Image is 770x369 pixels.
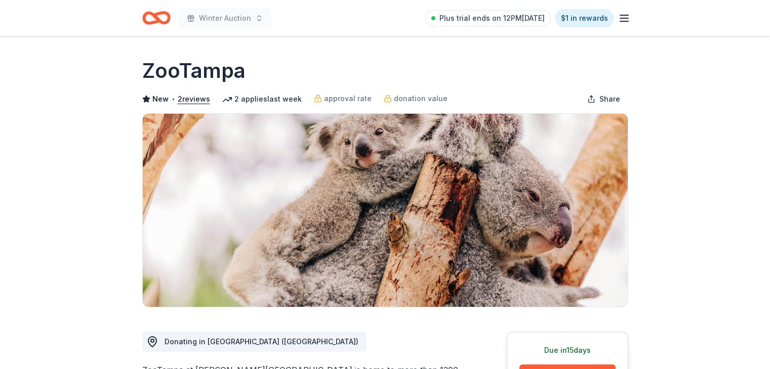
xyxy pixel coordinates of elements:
span: Donating in [GEOGRAPHIC_DATA] ([GEOGRAPHIC_DATA]) [165,337,358,346]
span: New [152,93,169,105]
span: donation value [394,93,448,105]
img: Image for ZooTampa [143,114,628,307]
span: approval rate [324,93,372,105]
a: approval rate [314,93,372,105]
span: Winter Auction [199,12,251,24]
button: Share [579,89,628,109]
div: 2 applies last week [222,93,302,105]
a: Plus trial ends on 12PM[DATE] [425,10,551,26]
span: Plus trial ends on 12PM[DATE] [439,12,545,24]
a: Home [142,6,171,30]
div: Due in 15 days [519,344,616,356]
h1: ZooTampa [142,57,246,85]
a: donation value [384,93,448,105]
button: Winter Auction [179,8,271,28]
span: • [171,95,175,103]
a: $1 in rewards [555,9,614,27]
span: Share [599,93,620,105]
button: 2reviews [178,93,210,105]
